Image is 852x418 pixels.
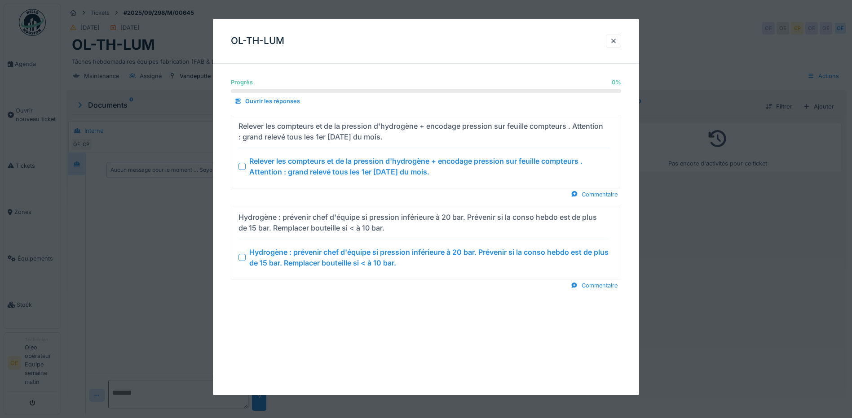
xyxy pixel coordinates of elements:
[235,119,617,184] summary: Relever les compteurs et de la pression d'hydrogène + encodage pression sur feuille compteurs . A...
[231,35,284,47] h3: OL-TH-LUM
[231,89,621,93] progress: 0 %
[612,78,621,87] div: 0 %
[231,78,253,87] div: Progrès
[567,279,621,292] div: Commentaire
[249,247,610,268] div: Hydrogène : prévenir chef d'équipe si pression inférieure à 20 bar. Prévenir si la conso hebdo es...
[238,212,606,233] div: Hydrogène : prévenir chef d'équipe si pression inférieure à 20 bar. Prévenir si la conso hebdo es...
[231,95,304,107] div: Ouvrir les réponses
[249,156,610,177] div: Relever les compteurs et de la pression d'hydrogène + encodage pression sur feuille compteurs . A...
[235,210,617,275] summary: Hydrogène : prévenir chef d'équipe si pression inférieure à 20 bar. Prévenir si la conso hebdo es...
[238,121,606,142] div: Relever les compteurs et de la pression d'hydrogène + encodage pression sur feuille compteurs . A...
[567,188,621,200] div: Commentaire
